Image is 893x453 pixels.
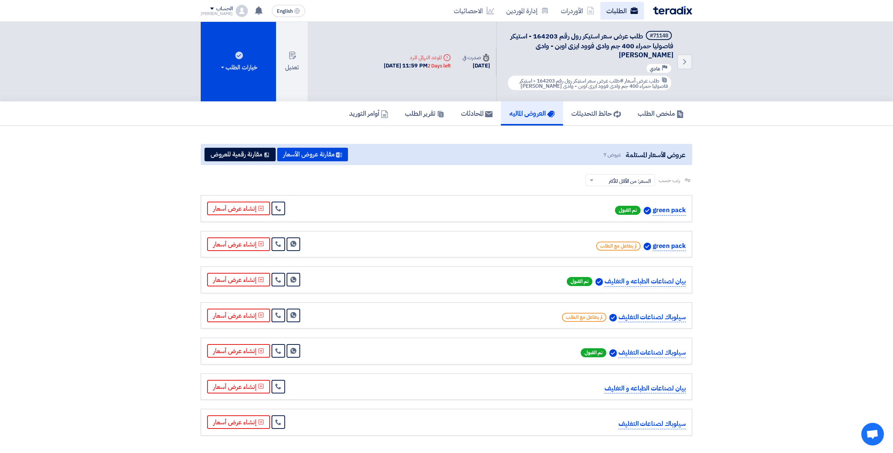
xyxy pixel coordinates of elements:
button: إنشاء عرض أسعار [207,309,270,322]
button: إنشاء عرض أسعار [207,202,270,215]
div: الحساب [216,6,232,12]
div: [DATE] [463,61,490,70]
span: تم القبول [615,206,641,215]
span: لم يتفاعل مع الطلب [562,313,606,322]
button: إنشاء عرض أسعار [207,237,270,251]
button: مقارنة رقمية للعروض [205,148,276,161]
a: تقرير الطلب [397,101,453,125]
img: Teradix logo [653,6,692,15]
img: profile_test.png [236,5,248,17]
img: Verified Account [609,314,617,321]
a: ملخص الطلب [629,101,692,125]
button: إنشاء عرض أسعار [207,415,270,429]
img: Verified Account [644,243,651,250]
span: تم القبول [567,277,592,286]
span: عادي [650,65,660,72]
p: بيان لصناعات الطباعه و التغليف [604,277,686,287]
span: لم يتفاعل مع الطلب [596,242,641,251]
img: Verified Account [595,278,603,286]
a: إدارة الموردين [500,2,555,20]
button: إنشاء عرض أسعار [207,380,270,393]
button: إنشاء عرض أسعار [207,273,270,286]
h5: ملخص الطلب [638,109,684,118]
h5: المحادثات [461,109,493,118]
p: بيان لصناعات الطباعه و التغليف [604,384,686,394]
a: الطلبات [600,2,644,20]
h5: تقرير الطلب [405,109,444,118]
img: Verified Account [644,207,651,214]
button: خيارات الطلب [201,22,276,101]
p: green pack [653,241,686,251]
p: سيلوباك لصناعات التغليف [618,419,686,429]
h5: أوامر التوريد [349,109,388,118]
div: صدرت في [463,54,490,61]
span: السعر: من الأقل للأكثر [609,177,651,185]
a: الاحصائيات [448,2,500,20]
div: خيارات الطلب [220,63,257,72]
button: مقارنة عروض الأسعار [277,148,348,161]
img: Verified Account [609,349,617,357]
span: طلب عرض أسعار [624,77,659,85]
span: #طلب عرض سعر استيكر رول رقم 164203 - استيكر فاصوليا حمراء 400 جم وادى فوود ايزى اوبن - وادى [PERS... [519,77,668,90]
span: عروض 7 [603,151,621,159]
h5: حائط التحديثات [571,109,621,118]
span: عروض الأسعار المستلمة [626,150,685,160]
div: 2 Days left [427,62,451,70]
div: [PERSON_NAME] [201,12,233,16]
h5: طلب عرض سعر استيكر رول رقم 164203 - استيكر فاصوليا حمراء 400 جم وادى فوود ايزى اوبن - وادى فود ال... [506,31,673,60]
div: [DATE] 11:59 PM [384,61,450,70]
p: سيلوباك لصناعات التغليف [618,312,686,323]
span: تم القبول [581,348,606,357]
button: English [272,5,305,17]
button: إنشاء عرض أسعار [207,344,270,358]
p: green pack [653,205,686,216]
p: سيلوباك لصناعات التغليف [618,348,686,358]
span: طلب عرض سعر استيكر رول رقم 164203 - استيكر فاصوليا حمراء 400 جم وادى فوود ايزى اوبن - وادى [PERSO... [510,31,673,60]
a: المحادثات [453,101,501,125]
a: العروض الماليه [501,101,563,125]
button: تعديل [276,22,308,101]
a: أوامر التوريد [341,101,397,125]
h5: العروض الماليه [509,109,555,118]
div: #71148 [650,33,668,38]
span: English [277,9,293,14]
a: Open chat [861,423,884,445]
span: رتب حسب [659,176,680,184]
a: حائط التحديثات [563,101,629,125]
a: الأوردرات [555,2,600,20]
div: الموعد النهائي للرد [384,54,450,61]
